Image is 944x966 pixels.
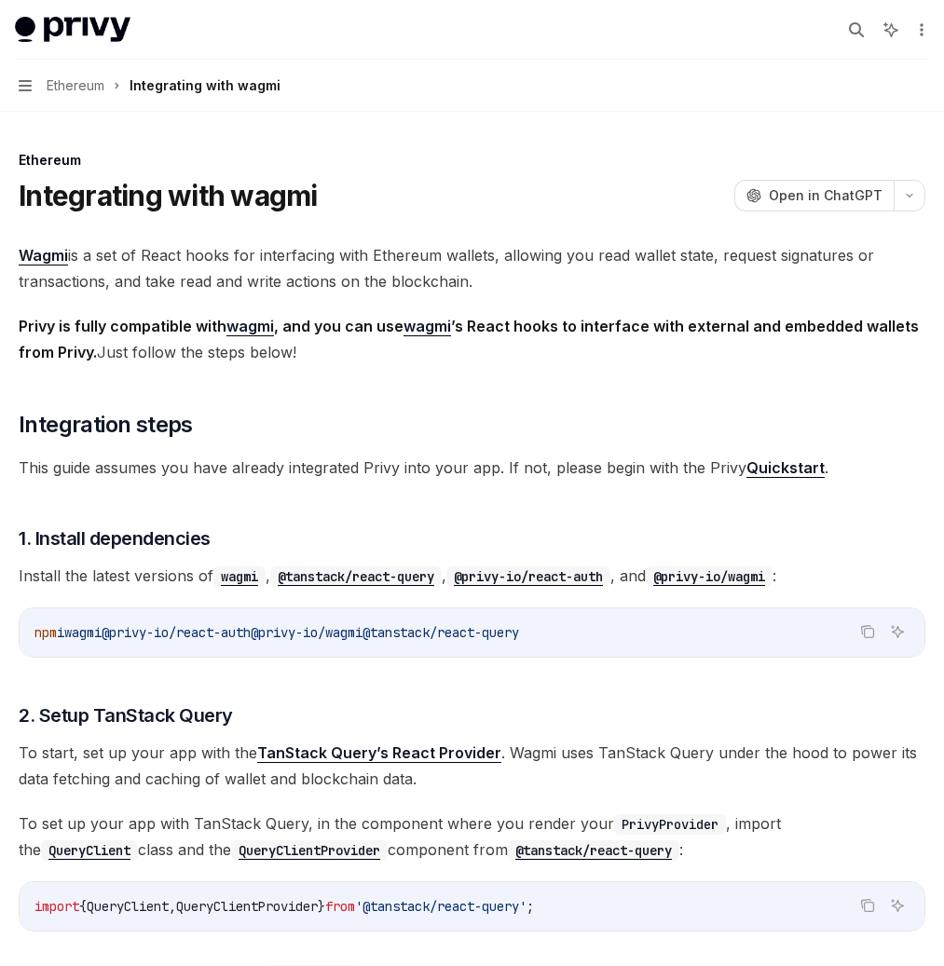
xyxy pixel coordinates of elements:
[446,566,610,585] a: @privy-io/react-auth
[79,898,87,915] span: {
[87,898,169,915] span: QueryClient
[64,624,102,641] span: wagmi
[614,814,726,835] code: PrivyProvider
[508,840,679,859] a: @tanstack/react-query
[19,410,193,440] span: Integration steps
[251,624,363,641] span: @privy-io/wagmi
[19,563,925,589] span: Install the latest versions of , , , and :
[19,702,233,728] span: 2. Setup TanStack Query
[527,898,534,915] span: ;
[34,624,57,641] span: npm
[734,180,894,211] button: Open in ChatGPT
[363,624,519,641] span: @tanstack/react-query
[885,619,910,644] button: Ask AI
[910,17,929,43] button: More actions
[19,151,925,170] div: Ethereum
[19,179,318,212] h1: Integrating with wagmi
[47,75,104,97] span: Ethereum
[325,898,355,915] span: from
[19,455,925,481] span: This guide assumes you have already integrated Privy into your app. If not, please begin with the...
[19,810,925,863] span: To set up your app with TanStack Query, in the component where you render your , import the class...
[57,624,64,641] span: i
[270,566,442,587] code: @tanstack/react-query
[213,566,266,585] a: wagmi
[19,317,919,361] strong: Privy is fully compatible with , and you can use ’s React hooks to interface with external and em...
[855,893,880,918] button: Copy the contents from the code block
[318,898,325,915] span: }
[746,458,825,478] a: Quickstart
[270,566,442,585] a: @tanstack/react-query
[41,840,138,861] code: QueryClient
[646,566,773,585] a: @privy-io/wagmi
[769,186,882,205] span: Open in ChatGPT
[169,898,176,915] span: ,
[855,619,880,644] button: Copy the contents from the code block
[213,566,266,587] code: wagmi
[257,743,501,763] a: TanStack Query’s React Provider
[226,317,274,336] a: wagmi
[404,317,451,336] a: wagmi
[41,840,138,859] a: QueryClient
[19,313,925,365] span: Just follow the steps below!
[885,893,910,918] button: Ask AI
[231,840,388,859] a: QueryClientProvider
[646,566,773,587] code: @privy-io/wagmi
[19,242,925,294] span: is a set of React hooks for interfacing with Ethereum wallets, allowing you read wallet state, re...
[176,898,318,915] span: QueryClientProvider
[355,898,527,915] span: '@tanstack/react-query'
[508,840,679,861] code: @tanstack/react-query
[446,566,610,587] code: @privy-io/react-auth
[231,840,388,861] code: QueryClientProvider
[130,75,280,97] div: Integrating with wagmi
[19,246,68,265] a: Wagmi
[102,624,251,641] span: @privy-io/react-auth
[15,17,130,43] img: light logo
[19,525,211,551] span: 1. Install dependencies
[34,898,79,915] span: import
[19,740,925,792] span: To start, set up your app with the . Wagmi uses TanStack Query under the hood to power its data f...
